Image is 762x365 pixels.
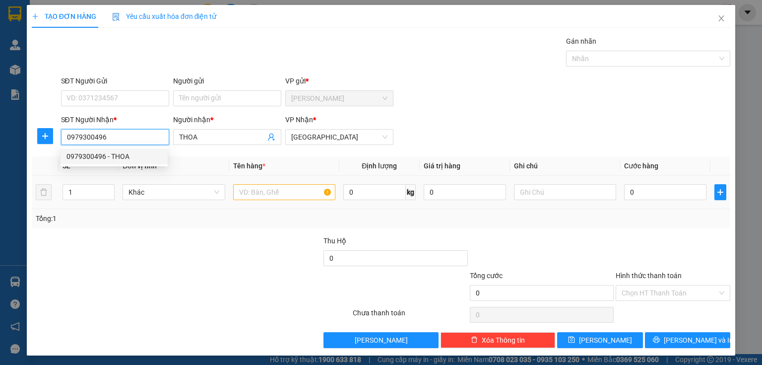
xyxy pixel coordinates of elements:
[441,332,555,348] button: deleteXóa Thông tin
[61,75,169,86] div: SĐT Người Gửi
[470,272,503,280] span: Tổng cước
[32,13,39,20] span: plus
[173,114,281,125] div: Người nhận
[112,12,217,20] span: Yêu cầu xuất hóa đơn điện tử
[362,162,397,170] span: Định lượng
[323,237,346,245] span: Thu Hộ
[173,75,281,86] div: Người gửi
[128,185,219,200] span: Khác
[566,37,596,45] label: Gán nhãn
[291,91,387,106] span: Phan Rang
[616,272,682,280] label: Hình thức thanh toán
[645,332,731,348] button: printer[PERSON_NAME] và In
[267,133,275,141] span: user-add
[38,132,53,140] span: plus
[424,184,506,200] input: 0
[233,184,335,200] input: VD: Bàn, Ghế
[285,75,393,86] div: VP gửi
[471,336,478,344] span: delete
[37,128,53,144] button: plus
[717,14,725,22] span: close
[36,184,52,200] button: delete
[352,307,468,325] div: Chưa thanh toán
[653,336,660,344] span: printer
[32,12,96,20] span: TẠO ĐƠN HÀNG
[285,116,313,124] span: VP Nhận
[568,336,575,344] span: save
[406,184,416,200] span: kg
[624,162,658,170] span: Cước hàng
[36,213,295,224] div: Tổng: 1
[66,151,162,162] div: 0979300496 - THOA
[233,162,265,170] span: Tên hàng
[557,332,643,348] button: save[PERSON_NAME]
[664,335,733,346] span: [PERSON_NAME] và In
[707,5,735,33] button: Close
[291,130,387,145] span: Sài Gòn
[715,188,726,196] span: plus
[323,332,438,348] button: [PERSON_NAME]
[579,335,632,346] span: [PERSON_NAME]
[514,184,616,200] input: Ghi Chú
[61,148,168,164] div: 0979300496 - THOA
[510,156,620,176] th: Ghi chú
[355,335,408,346] span: [PERSON_NAME]
[112,13,120,21] img: icon
[482,335,525,346] span: Xóa Thông tin
[424,162,460,170] span: Giá trị hàng
[61,114,169,125] div: SĐT Người Nhận
[714,184,726,200] button: plus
